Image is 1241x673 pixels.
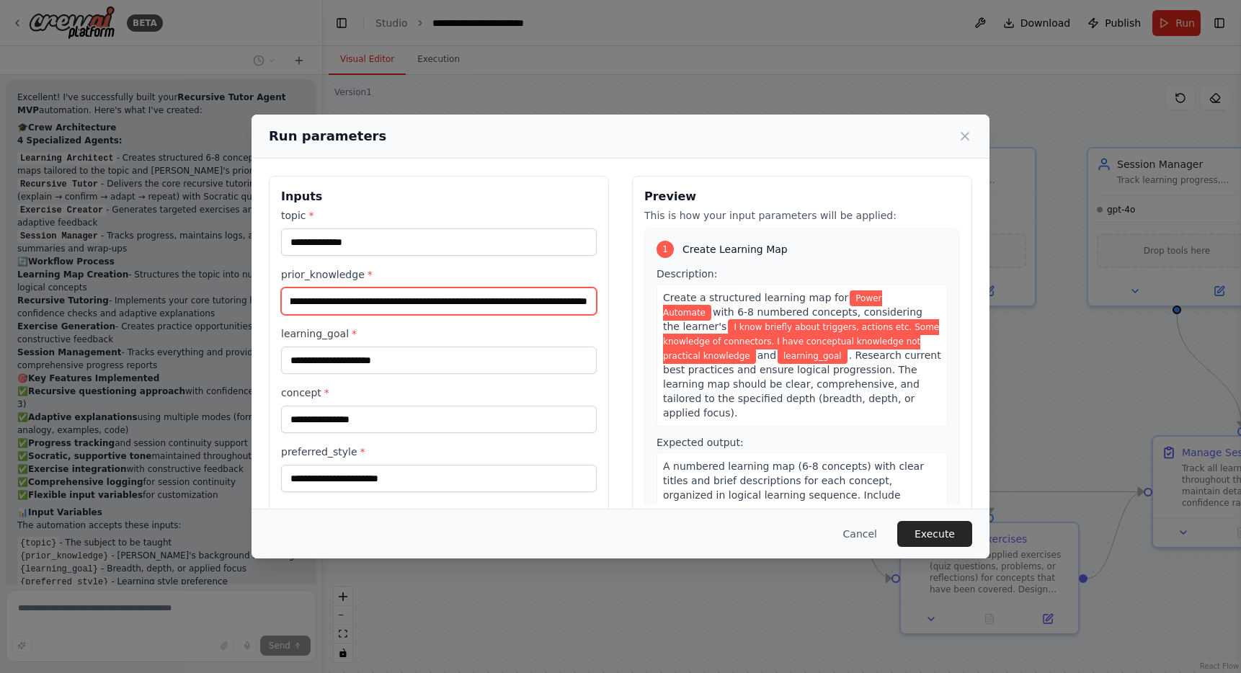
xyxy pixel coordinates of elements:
[657,241,674,258] div: 1
[269,126,386,146] h2: Run parameters
[281,326,597,341] label: learning_goal
[644,188,960,205] h3: Preview
[657,437,744,448] span: Expected output:
[663,290,882,321] span: Variable: topic
[281,385,597,400] label: concept
[897,521,972,547] button: Execute
[663,306,922,332] span: with 6-8 numbered concepts, considering the learner's
[663,292,848,303] span: Create a structured learning map for
[832,521,889,547] button: Cancel
[281,188,597,205] h3: Inputs
[281,445,597,459] label: preferred_style
[657,268,717,280] span: Description:
[663,319,939,364] span: Variable: prior_knowledge
[757,349,776,361] span: and
[281,208,597,223] label: topic
[663,349,941,419] span: . Research current best practices and ensure logical progression. The learning map should be clea...
[682,242,788,257] span: Create Learning Map
[778,348,848,364] span: Variable: learning_goal
[281,267,597,282] label: prior_knowledge
[644,208,960,223] p: This is how your input parameters will be applied:
[663,460,924,530] span: A numbered learning map (6-8 concepts) with clear titles and brief descriptions for each concept,...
